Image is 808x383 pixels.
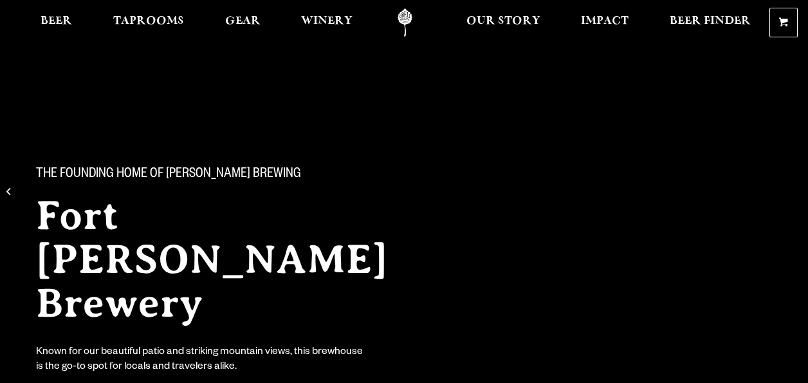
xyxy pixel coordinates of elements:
[670,16,751,26] span: Beer Finder
[225,16,261,26] span: Gear
[466,16,540,26] span: Our Story
[301,16,353,26] span: Winery
[36,167,301,183] span: The Founding Home of [PERSON_NAME] Brewing
[32,8,80,37] a: Beer
[581,16,629,26] span: Impact
[113,16,184,26] span: Taprooms
[458,8,549,37] a: Our Story
[573,8,637,37] a: Impact
[41,16,72,26] span: Beer
[217,8,269,37] a: Gear
[105,8,192,37] a: Taprooms
[36,346,365,375] div: Known for our beautiful patio and striking mountain views, this brewhouse is the go-to spot for l...
[36,194,437,325] h2: Fort [PERSON_NAME] Brewery
[293,8,361,37] a: Winery
[381,8,429,37] a: Odell Home
[661,8,759,37] a: Beer Finder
